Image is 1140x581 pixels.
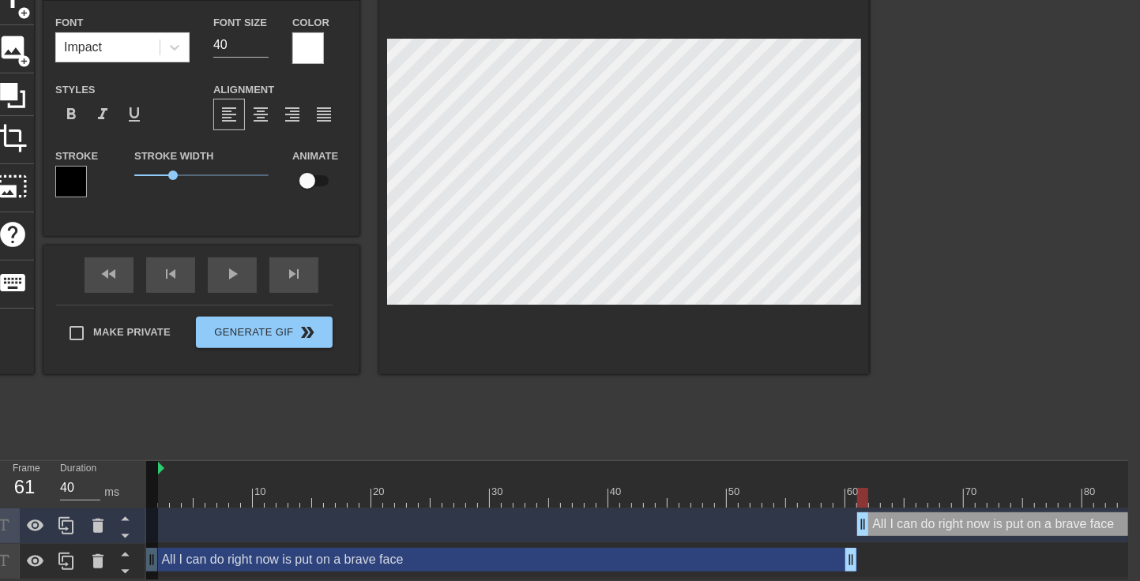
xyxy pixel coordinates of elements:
div: 20 [373,484,387,500]
span: format_align_justify [314,105,333,124]
label: Color [292,15,329,31]
span: skip_next [284,264,303,283]
span: fast_rewind [100,264,119,283]
label: Font [55,15,83,31]
div: 70 [965,484,980,500]
span: format_align_center [251,105,270,124]
label: Stroke Width [134,148,213,164]
span: format_align_right [283,105,302,124]
div: 30 [491,484,506,500]
label: Styles [55,82,96,98]
div: 40 [610,484,624,500]
button: Generate Gif [196,317,333,348]
div: 50 [728,484,743,500]
label: Stroke [55,148,98,164]
label: Font Size [213,15,267,31]
div: 61 [13,473,36,501]
span: add_circle [17,54,31,68]
span: format_underline [125,105,144,124]
span: play_arrow [223,264,242,283]
div: Frame [1,461,48,507]
div: Impact [64,38,102,57]
div: 10 [254,484,269,500]
span: drag_handle [855,516,871,532]
span: skip_previous [161,264,180,283]
span: double_arrow [299,323,318,342]
label: Animate [292,148,338,164]
span: format_align_left [220,105,239,124]
span: format_bold [62,105,81,124]
div: ms [104,484,119,500]
span: drag_handle [843,552,859,568]
span: Generate Gif [202,323,326,342]
div: 80 [1084,484,1098,500]
span: add_circle [17,6,31,20]
label: Alignment [213,82,274,98]
span: Make Private [93,324,171,340]
label: Duration [60,464,96,474]
div: 60 [847,484,861,500]
span: format_italic [93,105,112,124]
